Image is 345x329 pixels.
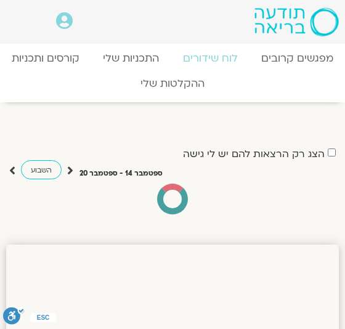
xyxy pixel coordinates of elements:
[91,46,171,71] a: התכניות שלי
[183,148,325,160] label: הצג רק הרצאות להם יש לי גישה
[250,46,345,71] a: מפגשים קרובים
[31,166,52,175] span: השבוע
[21,160,62,179] a: השבוע
[79,168,163,180] p: ספטמבר 14 - ספטמבר 20
[171,46,250,71] a: לוח שידורים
